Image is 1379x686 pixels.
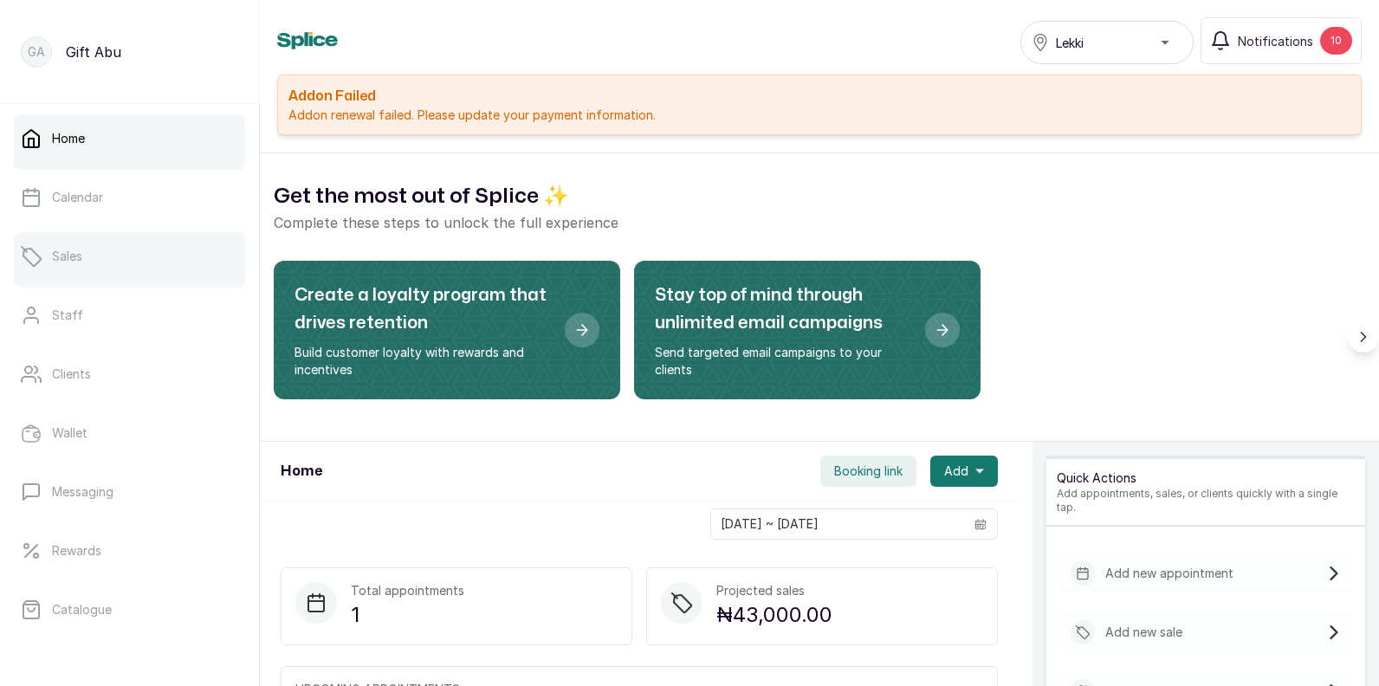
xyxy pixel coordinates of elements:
p: Gift Abu [66,42,121,62]
p: Add new sale [1105,624,1182,641]
h2: Stay top of mind through unlimited email campaigns [655,282,911,337]
input: Select date [711,509,964,539]
p: Total appointments [351,582,464,599]
button: Booking link [820,456,916,487]
a: Messaging [14,468,245,516]
h2: Get the most out of Splice ✨ [274,181,1365,212]
p: Send targeted email campaigns to your clients [655,344,911,379]
svg: calendar [974,518,987,530]
h1: Home [281,461,322,482]
h2: Create a loyalty program that drives retention [295,282,551,337]
h2: Addon Failed [288,86,1350,107]
p: Sales [52,248,82,265]
p: Build customer loyalty with rewards and incentives [295,344,551,379]
a: Sales [14,232,245,281]
p: Addon renewal failed. Please update your payment information. [288,107,1350,124]
p: Calendar [52,189,103,206]
p: Wallet [52,424,87,442]
a: Catalogue [14,586,245,634]
button: Lekki [1020,21,1194,64]
span: Add [944,463,968,480]
p: Add appointments, sales, or clients quickly with a single tap. [1057,487,1355,514]
p: Complete these steps to unlock the full experience [274,212,1365,233]
a: Rewards [14,527,245,575]
p: Home [52,130,85,147]
p: 1 [351,599,464,631]
a: Calendar [14,173,245,222]
p: Staff [52,307,83,324]
p: Quick Actions [1057,469,1355,487]
p: Rewards [52,542,101,560]
p: GA [28,43,45,61]
p: Projected sales [716,582,832,599]
div: Create a loyalty program that drives retention [274,261,620,399]
a: Staff [14,291,245,340]
a: Clients [14,350,245,398]
span: Notifications [1238,32,1313,50]
button: Notifications10 [1201,17,1362,64]
p: Add new appointment [1105,565,1233,582]
button: Add [930,456,998,487]
p: Catalogue [52,601,112,618]
p: Messaging [52,483,113,501]
a: Wallet [14,409,245,457]
a: Home [14,114,245,163]
p: ₦43,000.00 [716,599,832,631]
span: Lekki [1056,34,1084,52]
div: 10 [1320,27,1352,55]
span: Booking link [834,463,903,480]
button: Scroll right [1348,321,1379,353]
div: Stay top of mind through unlimited email campaigns [634,261,981,399]
p: Clients [52,366,91,383]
